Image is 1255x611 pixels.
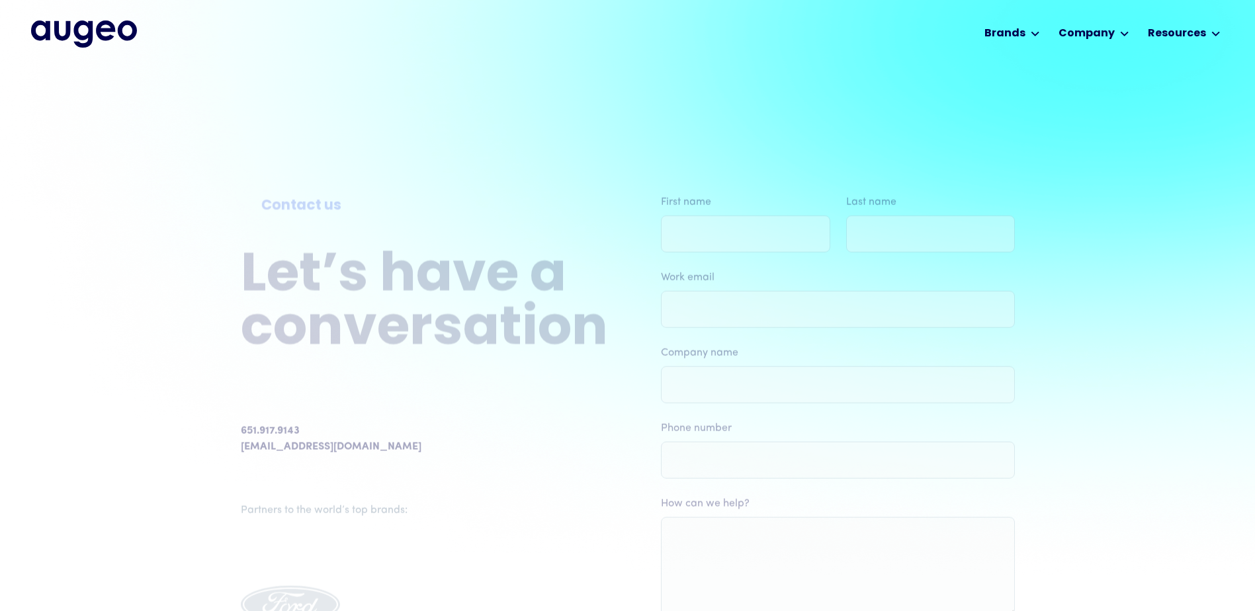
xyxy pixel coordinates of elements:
[1148,26,1206,42] div: Resources
[241,439,421,455] a: [EMAIL_ADDRESS][DOMAIN_NAME]
[31,20,137,47] img: Augeo's full logo in midnight blue.
[241,250,608,357] h2: Let’s have a conversation
[31,20,137,47] a: home
[845,194,1015,210] label: Last name
[241,423,300,439] div: 651.917.9143
[661,421,1015,436] label: Phone number
[661,194,830,210] label: First name
[661,496,1015,512] label: How can we help?
[241,503,602,518] div: Partners to the world’s top brands:
[1059,26,1115,42] div: Company
[661,270,1015,286] label: Work email
[261,196,587,217] div: Contact us
[661,345,1015,361] label: Company name
[984,26,1025,42] div: Brands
